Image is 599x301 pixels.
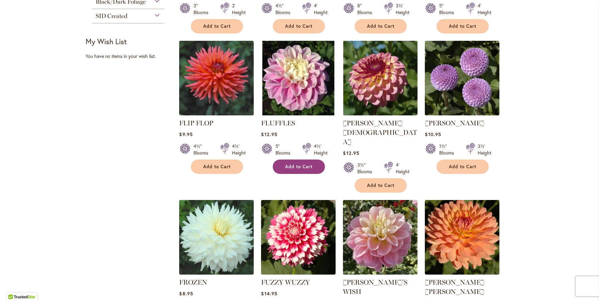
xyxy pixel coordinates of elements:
[261,278,310,286] a: FUZZY WUZZY
[449,164,476,170] span: Add to Cart
[179,270,254,276] a: Frozen
[437,19,489,33] button: Add to Cart
[273,160,325,174] button: Add to Cart
[425,110,499,117] a: FRANK HOLMES
[194,2,212,16] div: 3" Blooms
[367,183,394,188] span: Add to Cart
[179,131,193,137] span: $9.95
[191,19,243,33] button: Add to Cart
[343,110,417,117] a: Foxy Lady
[285,164,313,170] span: Add to Cart
[357,162,376,175] div: 3½" Blooms
[343,270,417,276] a: Gabbie's Wish
[355,178,407,193] button: Add to Cart
[439,143,458,156] div: 1½" Blooms
[425,278,484,296] a: [PERSON_NAME] [PERSON_NAME]
[179,119,213,127] a: FLIP FLOP
[343,278,407,296] a: [PERSON_NAME]'S WISH
[314,143,328,156] div: 4½' Height
[343,200,417,275] img: Gabbie's Wish
[273,19,325,33] button: Add to Cart
[396,2,409,16] div: 3½' Height
[232,143,246,156] div: 4½' Height
[439,2,458,16] div: 5" Blooms
[179,200,254,275] img: Frozen
[314,2,328,16] div: 4' Height
[86,53,175,60] div: You have no items in your wish list.
[425,200,499,275] img: GABRIELLE MARIE
[357,2,376,16] div: 8" Blooms
[179,290,193,297] span: $8.95
[343,150,359,156] span: $12.95
[261,270,336,276] a: FUZZY WUZZY
[367,23,394,29] span: Add to Cart
[96,12,127,20] span: SID Created
[179,278,207,286] a: FROZEN
[261,41,336,115] img: FLUFFLES
[275,143,294,156] div: 5" Blooms
[261,110,336,117] a: FLUFFLES
[232,2,246,16] div: 2' Height
[437,160,489,174] button: Add to Cart
[425,270,499,276] a: GABRIELLE MARIE
[194,143,212,156] div: 4½" Blooms
[396,162,409,175] div: 4' Height
[425,41,499,115] img: FRANK HOLMES
[449,23,476,29] span: Add to Cart
[275,2,294,16] div: 4½" Blooms
[478,2,491,16] div: 4' Height
[179,110,254,117] a: FLIP FLOP
[86,36,127,46] strong: My Wish List
[5,277,24,296] iframe: Launch Accessibility Center
[191,160,243,174] button: Add to Cart
[261,200,336,275] img: FUZZY WUZZY
[355,19,407,33] button: Add to Cart
[203,164,231,170] span: Add to Cart
[261,131,277,137] span: $12.95
[425,119,484,127] a: [PERSON_NAME]
[285,23,313,29] span: Add to Cart
[203,23,231,29] span: Add to Cart
[261,119,295,127] a: FLUFFLES
[343,119,417,146] a: [PERSON_NAME][DEMOGRAPHIC_DATA]
[425,131,441,137] span: $10.95
[179,41,254,115] img: FLIP FLOP
[261,290,277,297] span: $14.95
[478,143,491,156] div: 3½' Height
[343,41,417,115] img: Foxy Lady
